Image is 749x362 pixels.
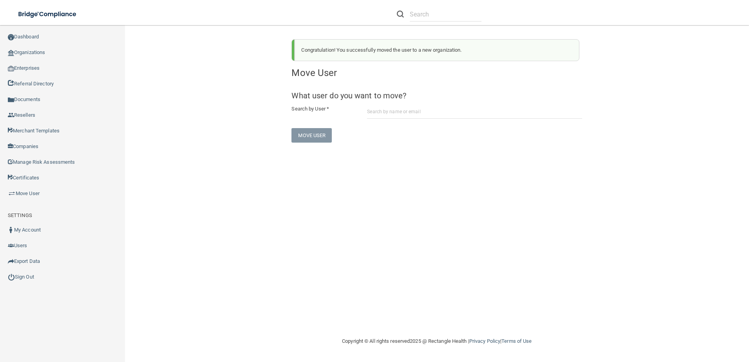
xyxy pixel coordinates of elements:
img: ic-search.3b580494.png [397,11,404,18]
img: enterprise.0d942306.png [8,66,14,71]
img: icon-documents.8dae5593.png [8,97,14,103]
img: ic_dashboard_dark.d01f4a41.png [8,34,14,40]
img: ic_user_dark.df1a06c3.png [8,227,14,233]
label: Search by User * [286,104,361,114]
img: icon-export.b9366987.png [8,258,14,264]
button: Move User [291,128,332,143]
img: briefcase.64adab9b.png [8,190,16,197]
input: Search [410,7,481,22]
img: ic_power_dark.7ecde6b1.png [8,273,15,281]
a: Terms of Use [501,338,532,344]
img: organization-icon.f8decf85.png [8,50,14,56]
img: ic_reseller.de258add.png [8,112,14,118]
div: Congratulation! You successfully moved the user to a new organization. [295,39,579,61]
img: icon-users.e205127d.png [8,243,14,249]
div: Copyright © All rights reserved 2025 @ Rectangle Health | | [294,329,580,354]
h4: Move User [291,67,582,79]
label: SETTINGS [8,211,32,220]
h5: What user do you want to move? [291,91,582,100]
a: Privacy Policy [469,338,500,344]
input: Search by name or email [367,104,582,119]
img: bridge_compliance_login_screen.278c3ca4.svg [12,6,84,22]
